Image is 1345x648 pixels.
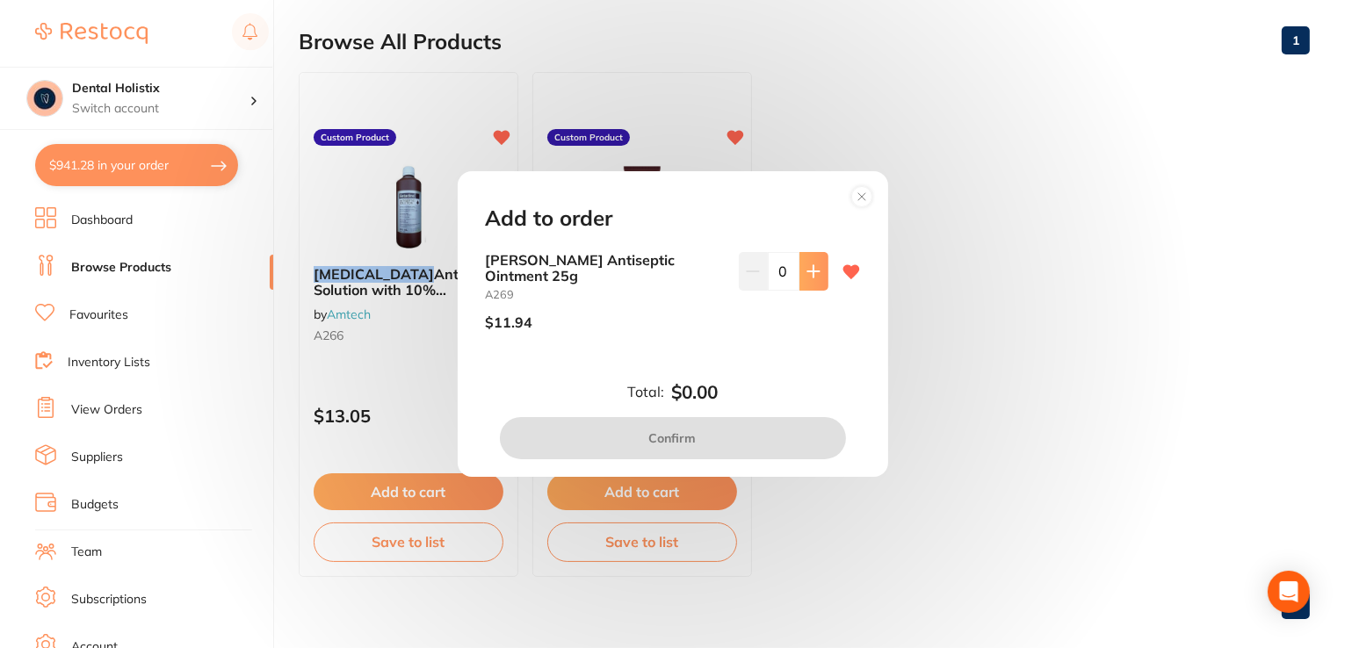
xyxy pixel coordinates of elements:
p: $11.94 [486,314,533,330]
b: $0.00 [671,382,718,403]
div: Open Intercom Messenger [1268,571,1310,613]
h2: Add to order [486,206,613,231]
label: Total: [627,384,664,400]
b: [PERSON_NAME] Antiseptic Ointment 25g [486,252,725,284]
small: A269 [486,288,725,301]
button: Confirm [500,417,846,459]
